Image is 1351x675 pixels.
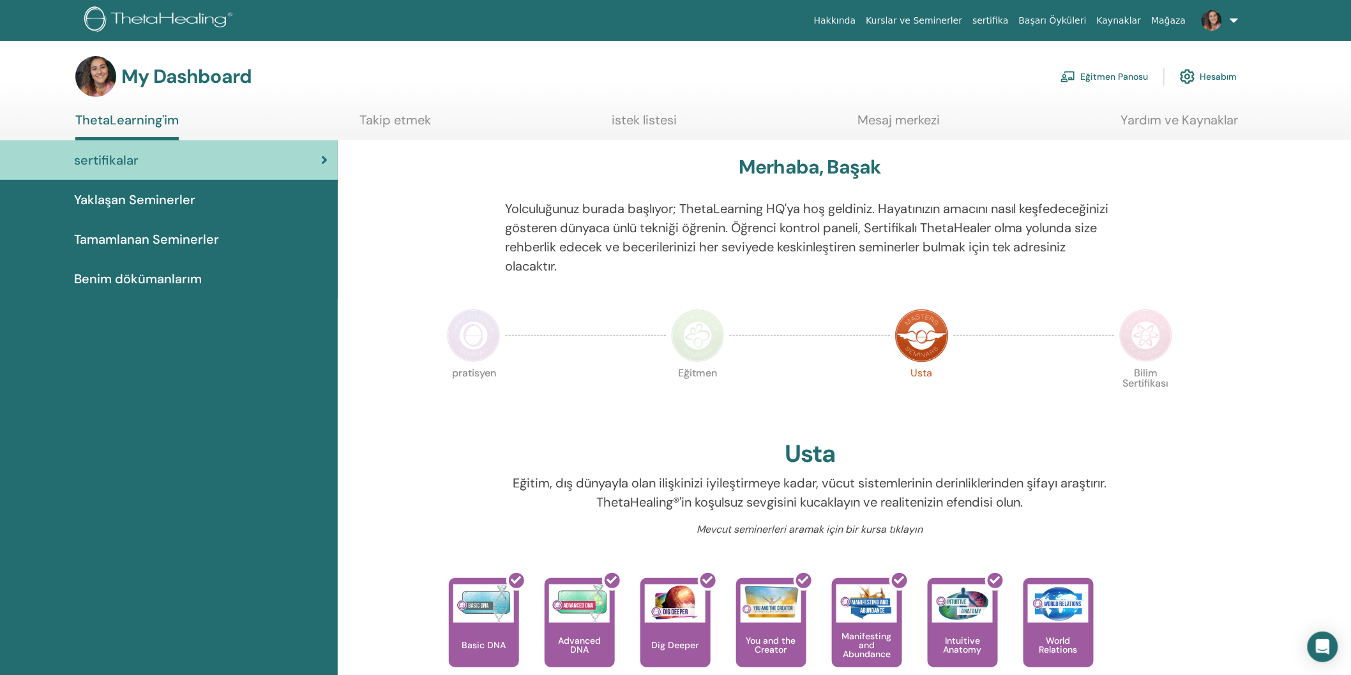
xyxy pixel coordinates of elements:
[861,9,967,33] a: Kurslar ve Seminerler
[121,65,252,88] h3: My Dashboard
[1180,63,1237,91] a: Hesabım
[832,632,902,658] p: Manifesting and Abundance
[74,269,202,288] span: Benim dökümanlarım
[75,56,116,97] img: default.jpg
[1028,584,1089,623] img: World Relations
[1119,309,1173,362] img: Certificate of Science
[741,584,801,619] img: You and the Creator
[1119,368,1173,422] p: Bilim Sertifikası
[505,522,1115,537] p: Mevcut seminerleri aramak için bir kursa tıklayın
[74,230,219,249] span: Tamamlanan Seminerler
[453,584,514,623] img: Basic DNA
[74,190,195,209] span: Yaklaşan Seminerler
[895,368,949,422] p: Usta
[739,156,881,179] h3: Merhaba, Başak
[1060,71,1076,82] img: chalkboard-teacher.svg
[74,151,139,170] span: sertifikalar
[549,584,610,623] img: Advanced DNA
[359,112,431,137] a: Takip etmek
[447,368,501,422] p: pratisyen
[1308,632,1338,662] div: Open Intercom Messenger
[1121,112,1239,137] a: Yardım ve Kaynaklar
[505,199,1115,276] p: Yolculuğunuz burada başlıyor; ThetaLearning HQ'ya hoş geldiniz. Hayatınızın amacını nasıl keşfede...
[505,473,1115,512] p: Eğitim, dış dünyayla olan ilişkinizi iyileştirmeye kadar, vücut sistemlerinin derinliklerinden şi...
[736,636,806,654] p: You and the Creator
[671,309,725,362] img: Instructor
[1014,9,1092,33] a: Başarı Öyküleri
[785,440,835,469] h2: Usta
[1023,636,1094,654] p: World Relations
[836,584,897,623] img: Manifesting and Abundance
[1146,9,1191,33] a: Mağaza
[1060,63,1149,91] a: Eğitmen Panosu
[645,584,706,623] img: Dig Deeper
[647,641,704,649] p: Dig Deeper
[809,9,861,33] a: Hakkında
[447,309,501,362] img: Practitioner
[75,112,179,140] a: ThetaLearning'im
[1202,10,1222,31] img: default.jpg
[84,6,237,35] img: logo.png
[895,309,949,362] img: Master
[1180,66,1195,87] img: cog.svg
[858,112,940,137] a: Mesaj merkezi
[612,112,677,137] a: istek listesi
[928,636,998,654] p: Intuitive Anatomy
[545,636,615,654] p: Advanced DNA
[671,368,725,422] p: Eğitmen
[1092,9,1147,33] a: Kaynaklar
[967,9,1013,33] a: sertifika
[932,584,993,623] img: Intuitive Anatomy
